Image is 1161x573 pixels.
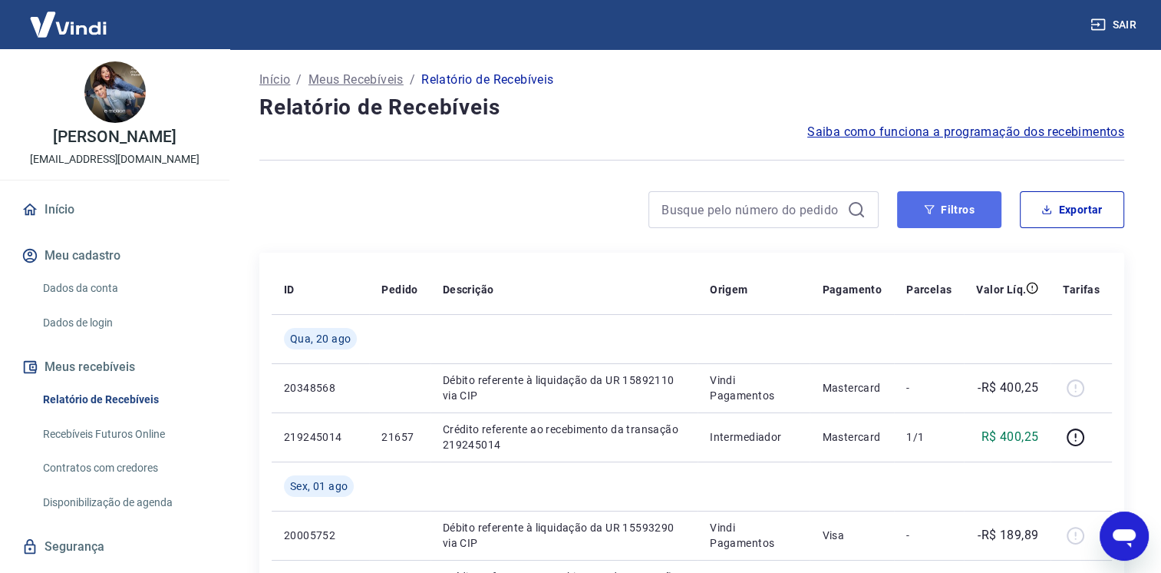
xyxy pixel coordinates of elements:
[710,520,797,551] p: Vindi Pagamentos
[410,71,415,89] p: /
[284,528,357,543] p: 20005752
[1100,512,1149,561] iframe: Botão para abrir a janela de mensagens
[978,526,1038,545] p: -R$ 189,89
[18,193,211,227] a: Início
[53,129,176,145] p: [PERSON_NAME]
[710,429,797,445] p: Intermediador
[710,282,747,297] p: Origem
[807,123,1124,141] a: Saiba como funciona a programação dos recebimentos
[18,239,211,273] button: Meu cadastro
[976,282,1026,297] p: Valor Líq.
[37,273,211,304] a: Dados da conta
[421,71,553,89] p: Relatório de Recebíveis
[284,282,295,297] p: ID
[18,350,211,384] button: Meus recebíveis
[906,380,952,396] p: -
[1087,11,1143,39] button: Sair
[284,380,357,396] p: 20348568
[290,331,351,346] span: Qua, 20 ago
[308,71,404,89] a: Meus Recebíveis
[37,384,211,416] a: Relatório de Recebíveis
[37,487,211,518] a: Disponibilização de agenda
[978,379,1038,397] p: -R$ 400,25
[259,71,290,89] a: Início
[30,151,200,167] p: [EMAIL_ADDRESS][DOMAIN_NAME]
[906,429,952,445] p: 1/1
[37,307,211,339] a: Dados de login
[381,282,417,297] p: Pedido
[897,191,1001,228] button: Filtros
[284,429,357,445] p: 219245014
[822,429,882,445] p: Mastercard
[443,282,494,297] p: Descrição
[661,198,841,221] input: Busque pelo número do pedido
[290,479,348,494] span: Sex, 01 ago
[906,528,952,543] p: -
[710,373,797,403] p: Vindi Pagamentos
[1063,282,1100,297] p: Tarifas
[259,92,1124,123] h4: Relatório de Recebíveis
[906,282,952,297] p: Parcelas
[822,380,882,396] p: Mastercard
[443,520,685,551] p: Débito referente à liquidação da UR 15593290 via CIP
[1020,191,1124,228] button: Exportar
[443,373,685,403] p: Débito referente à liquidação da UR 15892110 via CIP
[18,1,118,48] img: Vindi
[981,428,1039,446] p: R$ 400,25
[37,419,211,450] a: Recebíveis Futuros Online
[296,71,302,89] p: /
[443,422,685,452] p: Crédito referente ao recebimento da transação 219245014
[84,61,146,123] img: c41cd4a7-6706-435c-940d-c4a4ed0e2a80.jpeg
[381,429,417,445] p: 21657
[822,528,882,543] p: Visa
[822,282,882,297] p: Pagamento
[18,530,211,564] a: Segurança
[37,452,211,484] a: Contratos com credores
